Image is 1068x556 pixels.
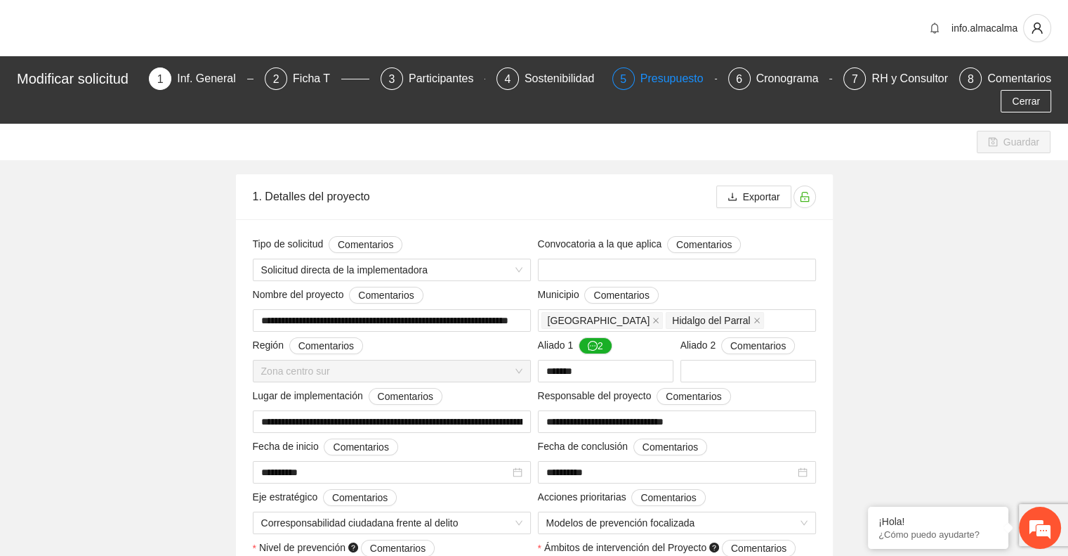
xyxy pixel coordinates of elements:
[7,384,268,433] textarea: Escriba su mensaje y pulse “Intro”
[261,512,522,534] span: Corresponsabilidad ciudadana frente al delito
[230,7,264,41] div: Minimizar ventana de chat en vivo
[546,512,807,534] span: Modelos de prevención focalizada
[17,67,140,90] div: Modificar solicitud
[579,337,612,354] button: Aliado 1
[878,516,998,527] div: ¡Hola!
[878,529,998,540] p: ¿Cómo puedo ayudarte?
[727,192,737,203] span: download
[409,67,485,90] div: Participantes
[349,287,423,304] button: Nombre del proyecto
[332,490,388,505] span: Comentarios
[370,541,426,556] span: Comentarios
[348,543,358,552] span: question-circle
[253,388,442,405] span: Lugar de implementación
[672,313,750,328] span: Hidalgo del Parral
[612,67,717,90] div: 5Presupuesto
[538,489,706,506] span: Acciones prioritarias
[987,67,1051,90] div: Comentarios
[1023,14,1051,42] button: user
[1012,93,1040,109] span: Cerrar
[253,337,364,354] span: Región
[149,67,253,90] div: 1Inf. General
[273,73,279,85] span: 2
[538,236,741,253] span: Convocatoria a la que aplica
[324,439,397,455] button: Fecha de inicio
[593,287,649,303] span: Comentarios
[667,236,741,253] button: Convocatoria a la que aplica
[261,259,522,280] span: Solicitud directa de la implementadora
[381,67,485,90] div: 3Participantes
[253,287,423,304] span: Nombre del proyecto
[633,439,707,455] button: Fecha de conclusión
[923,17,946,39] button: bell
[959,67,1051,90] div: 8Comentarios
[73,72,236,90] div: Chatee con nosotros ahora
[968,73,974,85] span: 8
[253,236,403,253] span: Tipo de solicitud
[852,73,858,85] span: 7
[329,236,402,253] button: Tipo de solicitud
[541,312,664,329] span: Chihuahua
[378,389,433,404] span: Comentarios
[731,541,786,556] span: Comentarios
[793,186,816,208] button: unlock
[177,67,247,90] div: Inf. General
[666,389,721,404] span: Comentarios
[338,237,393,252] span: Comentarios
[924,22,945,34] span: bell
[730,338,786,354] span: Comentarios
[756,67,830,90] div: Cronograma
[736,73,742,85] span: 6
[588,341,598,352] span: message
[323,489,397,506] button: Eje estratégico
[289,337,363,354] button: Región
[728,67,833,90] div: 6Cronograma
[504,73,510,85] span: 4
[369,388,442,405] button: Lugar de implementación
[753,317,760,324] span: close
[680,337,796,354] span: Aliado 2
[261,361,522,382] span: Zona centro sur
[709,543,719,552] span: question-circle
[293,67,341,90] div: Ficha T
[721,337,795,354] button: Aliado 2
[951,22,1017,34] span: info.almacalma
[642,439,698,455] span: Comentarios
[333,439,388,455] span: Comentarios
[538,439,708,455] span: Fecha de conclusión
[538,287,659,304] span: Municipio
[388,73,395,85] span: 3
[298,338,354,354] span: Comentarios
[584,287,658,304] button: Municipio
[871,67,970,90] div: RH y Consultores
[794,191,815,202] span: unlock
[640,67,715,90] div: Presupuesto
[525,67,606,90] div: Sostenibilidad
[358,287,414,303] span: Comentarios
[640,490,696,505] span: Comentarios
[81,188,194,330] span: Estamos en línea.
[538,388,731,405] span: Responsable del proyecto
[676,237,732,252] span: Comentarios
[548,313,650,328] span: [GEOGRAPHIC_DATA]
[652,317,659,324] span: close
[253,439,398,455] span: Fecha de inicio
[657,388,730,405] button: Responsable del proyecto
[538,337,612,354] span: Aliado 1
[716,186,791,208] button: downloadExportar
[631,489,705,506] button: Acciones prioritarias
[1024,22,1050,34] span: user
[843,67,948,90] div: 7RH y Consultores
[620,73,626,85] span: 5
[1001,90,1051,112] button: Cerrar
[496,67,601,90] div: 4Sostenibilidad
[666,312,763,329] span: Hidalgo del Parral
[157,73,164,85] span: 1
[253,489,397,506] span: Eje estratégico
[253,176,716,216] div: 1. Detalles del proyecto
[743,189,780,205] span: Exportar
[265,67,369,90] div: 2Ficha T
[977,131,1050,153] button: saveGuardar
